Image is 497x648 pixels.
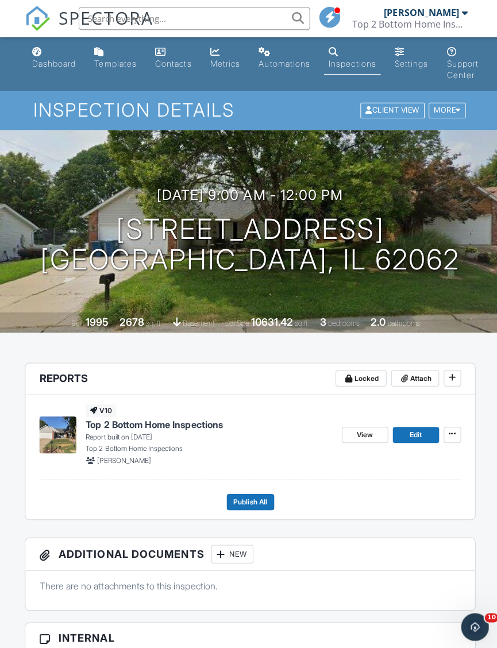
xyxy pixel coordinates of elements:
div: Metrics [209,58,238,68]
a: SPECTORA [25,16,152,40]
div: 2.0 [368,314,383,326]
span: Lot Size [224,317,248,325]
div: Support Center [444,58,475,79]
div: Templates [94,58,136,68]
h3: Additional Documents [25,534,472,567]
input: Search everything... [78,7,308,30]
img: The Best Home Inspection Software - Spectora [25,6,50,31]
span: basement [182,317,213,325]
iframe: Intercom live chat [458,609,486,637]
a: Contacts [149,41,195,74]
div: More [426,102,463,118]
a: Settings [387,41,430,74]
a: Client View [357,105,425,113]
div: Client View [358,102,422,118]
div: Dashboard [32,58,75,68]
div: 3 [318,314,324,326]
div: 10631.42 [249,314,291,326]
h1: [STREET_ADDRESS] [GEOGRAPHIC_DATA], IL 62062 [40,213,457,273]
div: Automations [257,58,308,68]
h1: Inspection Details [33,99,464,119]
a: Automations (Basic) [252,41,313,74]
a: Templates [89,41,140,74]
h3: [DATE] 9:00 am - 12:00 pm [156,186,341,202]
div: Contacts [154,58,190,68]
a: Dashboard [27,41,80,74]
p: There are no attachments to this inspection. [39,576,458,588]
span: bedrooms [326,317,357,325]
div: New [210,541,252,560]
span: 10 [481,609,495,618]
a: Metrics [204,41,243,74]
div: 2678 [119,314,143,326]
span: sq. ft. [145,317,161,325]
div: [PERSON_NAME] [382,7,456,18]
a: Support Center [439,41,480,86]
div: Settings [392,58,425,68]
span: sq.ft. [292,317,307,325]
a: Inspections [322,41,378,74]
span: Built [71,317,83,325]
div: 1995 [85,314,108,326]
div: Inspections [326,58,373,68]
span: bathrooms [384,317,417,325]
span: SPECTORA [58,6,152,30]
div: Top 2 Bottom Home Inspections [350,18,465,30]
